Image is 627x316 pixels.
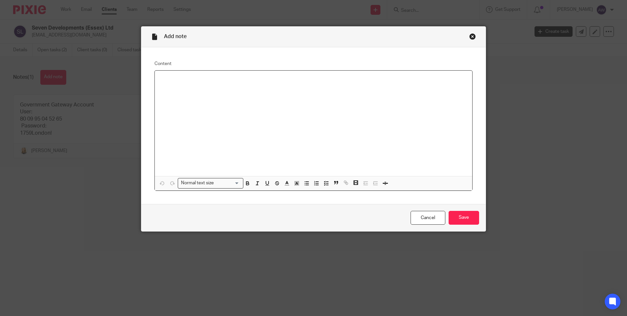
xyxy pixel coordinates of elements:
[469,33,476,40] div: Close this dialog window
[164,34,187,39] span: Add note
[179,180,215,187] span: Normal text size
[411,211,445,225] a: Cancel
[154,60,473,67] label: Content
[178,178,243,188] div: Search for option
[449,211,479,225] input: Save
[216,180,239,187] input: Search for option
